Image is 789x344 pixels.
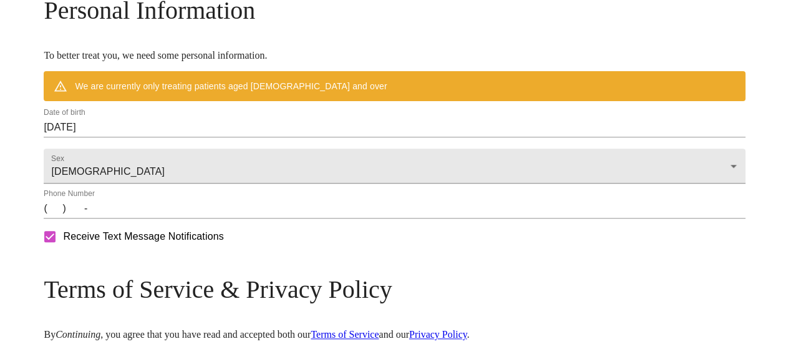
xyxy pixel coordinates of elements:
label: Phone Number [44,190,95,197]
p: To better treat you, we need some personal information. [44,50,745,61]
label: Date of birth [44,109,85,116]
a: Privacy Policy [409,329,467,340]
span: Receive Text Message Notifications [63,229,223,244]
em: Continuing [56,329,100,340]
div: We are currently only treating patients aged [DEMOGRAPHIC_DATA] and over [75,75,387,97]
a: Terms of Service [311,329,379,340]
div: [DEMOGRAPHIC_DATA] [44,149,745,184]
p: By , you agree that you have read and accepted both our and our . [44,329,745,340]
h3: Terms of Service & Privacy Policy [44,275,745,304]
